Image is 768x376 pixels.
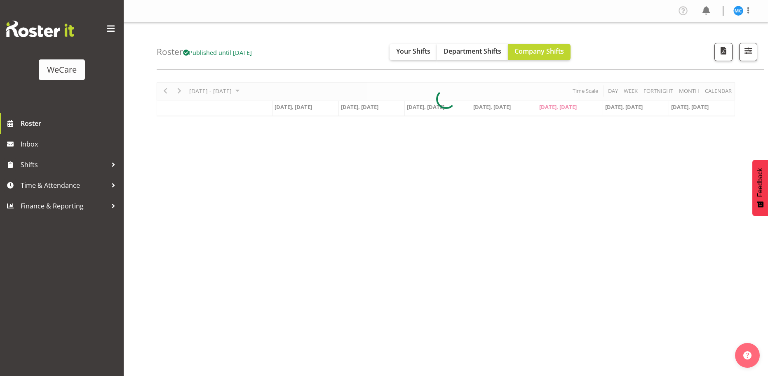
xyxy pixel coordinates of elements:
[390,44,437,60] button: Your Shifts
[444,47,501,56] span: Department Shifts
[739,43,757,61] button: Filter Shifts
[6,21,74,37] img: Rosterit website logo
[21,179,107,192] span: Time & Attendance
[733,6,743,16] img: mary-childs10475.jpg
[21,200,107,212] span: Finance & Reporting
[752,160,768,216] button: Feedback - Show survey
[47,64,77,76] div: WeCare
[743,351,752,359] img: help-xxl-2.png
[183,48,252,57] span: Published until [DATE]
[514,47,564,56] span: Company Shifts
[21,117,120,130] span: Roster
[21,138,120,150] span: Inbox
[714,43,733,61] button: Download a PDF of the roster according to the set date range.
[21,158,107,171] span: Shifts
[157,47,252,57] h4: Roster
[756,168,764,197] span: Feedback
[396,47,430,56] span: Your Shifts
[508,44,571,60] button: Company Shifts
[437,44,508,60] button: Department Shifts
